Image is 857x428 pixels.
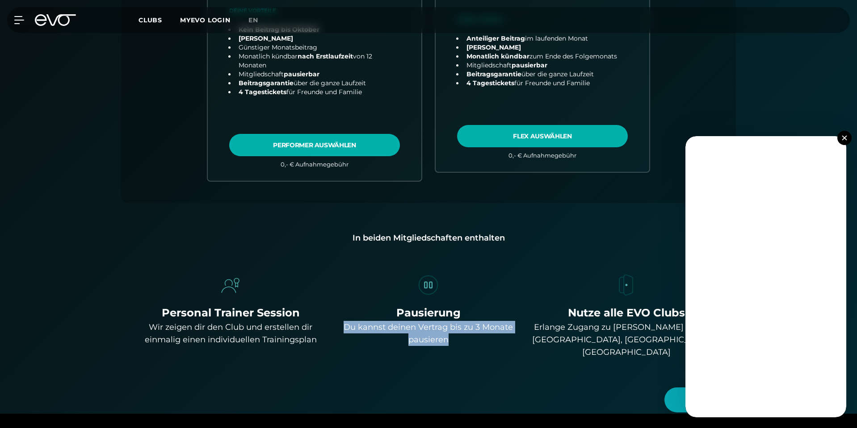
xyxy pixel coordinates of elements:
[248,15,269,25] a: en
[416,273,441,298] img: evofitness
[664,387,839,412] button: Hallo Athlet! Was möchtest du tun?
[135,305,326,321] div: Personal Trainer Session
[531,321,722,358] div: Erlange Zugang zu [PERSON_NAME] Clubs in [GEOGRAPHIC_DATA], [GEOGRAPHIC_DATA] & [GEOGRAPHIC_DATA]
[135,232,722,244] div: In beiden Mitgliedschaften enthalten
[218,273,243,298] img: evofitness
[614,273,639,298] img: evofitness
[135,321,326,346] div: Wir zeigen dir den Club und erstellen dir einmalig einen individuellen Trainingsplan
[531,305,722,321] div: Nutze alle EVO Clubs
[180,16,231,24] a: MYEVO LOGIN
[139,16,180,24] a: Clubs
[333,305,524,321] div: Pausierung
[842,135,847,140] img: close.svg
[333,321,524,346] div: Du kannst deinen Vertrag bis zu 3 Monate pausieren
[139,16,162,24] span: Clubs
[248,16,258,24] span: en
